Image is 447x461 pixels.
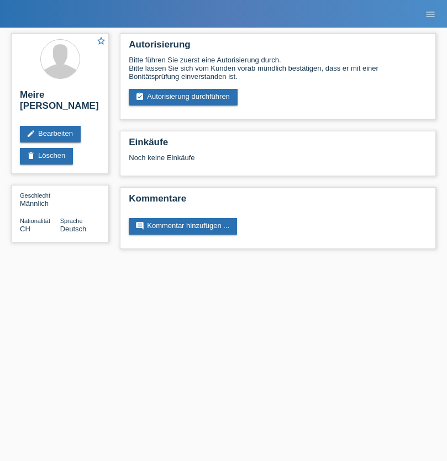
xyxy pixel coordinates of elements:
[129,56,427,81] div: Bitte führen Sie zuerst eine Autorisierung durch. Bitte lassen Sie sich vom Kunden vorab mündlich...
[20,192,50,199] span: Geschlecht
[20,191,60,208] div: Männlich
[425,9,436,20] i: menu
[20,148,73,165] a: deleteLöschen
[27,151,35,160] i: delete
[129,89,238,105] a: assignment_turned_inAutorisierung durchführen
[129,193,427,210] h2: Kommentare
[96,36,106,46] i: star_border
[20,218,50,224] span: Nationalität
[129,39,427,56] h2: Autorisierung
[27,129,35,138] i: edit
[20,89,100,117] h2: Meire [PERSON_NAME]
[20,126,81,142] a: editBearbeiten
[129,218,237,235] a: commentKommentar hinzufügen ...
[129,153,427,170] div: Noch keine Einkäufe
[60,225,87,233] span: Deutsch
[129,137,427,153] h2: Einkäufe
[60,218,83,224] span: Sprache
[135,92,144,101] i: assignment_turned_in
[419,10,441,17] a: menu
[20,225,30,233] span: Schweiz
[96,36,106,47] a: star_border
[135,221,144,230] i: comment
